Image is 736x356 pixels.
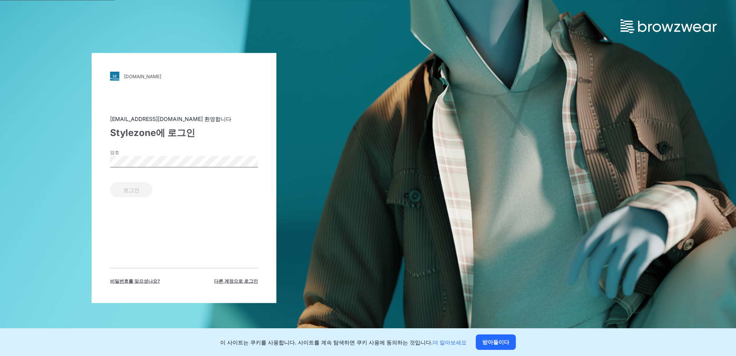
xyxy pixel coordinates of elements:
[433,339,467,346] a: 더 알아보세요
[124,73,161,79] div: [DOMAIN_NAME]
[214,278,258,285] span: 다른 계정으로 로그인
[110,278,160,285] span: 비밀번호를 잊으셨나요?
[110,72,119,81] img: svg+xml;base64,PHN2ZyB3aWR0aD0iMjgiIGhlaWdodD0iMjgiIHZpZXdCb3g9IjAgMCAyOCAyOCIgZmlsbD0ibm9uZSIgeG...
[220,338,467,346] p: 이 사이트는 쿠키를 사용합니다. 사이트를 계속 탐색하면 쿠키 사용에 동의하는 것입니다.
[110,72,258,81] a: [DOMAIN_NAME]
[476,334,516,350] button: 받아들이다
[110,149,164,156] label: 암호
[621,19,717,33] img: browzwear-logo.73288ffb.svg
[110,115,258,123] div: [EMAIL_ADDRESS][DOMAIN_NAME] 환영합니다
[110,126,258,140] div: Stylezone에 로그인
